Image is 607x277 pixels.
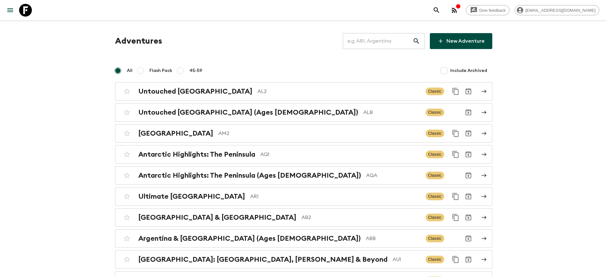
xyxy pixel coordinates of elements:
button: Duplicate for 45-59 [449,211,462,224]
span: Classic [426,193,444,200]
input: e.g. AR1, Argentina [343,32,413,50]
button: Archive [462,85,475,98]
h2: [GEOGRAPHIC_DATA] [138,129,213,138]
span: Classic [426,256,444,263]
h2: Untouched [GEOGRAPHIC_DATA] [138,87,252,96]
p: AQA [366,172,421,179]
span: Classic [426,172,444,179]
span: Classic [426,88,444,95]
span: 45-59 [189,67,202,74]
a: [GEOGRAPHIC_DATA] & [GEOGRAPHIC_DATA]AB2ClassicDuplicate for 45-59Archive [115,208,492,227]
button: Archive [462,169,475,182]
a: Untouched [GEOGRAPHIC_DATA] (Ages [DEMOGRAPHIC_DATA])ALBClassicArchive [115,103,492,122]
h2: [GEOGRAPHIC_DATA]: [GEOGRAPHIC_DATA], [PERSON_NAME] & Beyond [138,255,387,264]
p: AU1 [393,256,421,263]
span: Classic [426,151,444,158]
span: Flash Pack [149,67,172,74]
a: [GEOGRAPHIC_DATA]: [GEOGRAPHIC_DATA], [PERSON_NAME] & BeyondAU1ClassicDuplicate for 45-59Archive [115,250,492,269]
span: Classic [426,130,444,137]
button: Duplicate for 45-59 [449,148,462,161]
h1: Adventures [115,35,162,47]
button: menu [4,4,17,17]
button: Duplicate for 45-59 [449,85,462,98]
button: Archive [462,106,475,119]
button: Archive [462,253,475,266]
a: Argentina & [GEOGRAPHIC_DATA] (Ages [DEMOGRAPHIC_DATA])ABBClassicArchive [115,229,492,248]
a: Ultimate [GEOGRAPHIC_DATA]AR1ClassicDuplicate for 45-59Archive [115,187,492,206]
span: Classic [426,109,444,116]
button: Archive [462,232,475,245]
h2: Antarctic Highlights: The Peninsula (Ages [DEMOGRAPHIC_DATA]) [138,171,361,180]
button: Archive [462,148,475,161]
h2: Ultimate [GEOGRAPHIC_DATA] [138,192,245,201]
button: Archive [462,211,475,224]
a: Untouched [GEOGRAPHIC_DATA]AL2ClassicDuplicate for 45-59Archive [115,82,492,101]
span: [EMAIL_ADDRESS][DOMAIN_NAME] [522,8,599,13]
p: AL2 [257,88,421,95]
h2: [GEOGRAPHIC_DATA] & [GEOGRAPHIC_DATA] [138,213,296,222]
button: Archive [462,127,475,140]
a: Antarctic Highlights: The Peninsula (Ages [DEMOGRAPHIC_DATA])AQAClassicArchive [115,166,492,185]
button: Duplicate for 45-59 [449,190,462,203]
h2: Antarctic Highlights: The Peninsula [138,150,255,159]
p: ABB [366,235,421,242]
button: Archive [462,190,475,203]
button: Duplicate for 45-59 [449,253,462,266]
a: [GEOGRAPHIC_DATA]AM2ClassicDuplicate for 45-59Archive [115,124,492,143]
a: Antarctic Highlights: The PeninsulaAQ1ClassicDuplicate for 45-59Archive [115,145,492,164]
span: Include Archived [450,67,487,74]
p: AM2 [218,130,421,137]
button: search adventures [430,4,443,17]
a: Give feedback [466,5,509,15]
p: AQ1 [260,151,421,158]
p: AB2 [301,214,421,221]
div: [EMAIL_ADDRESS][DOMAIN_NAME] [515,5,599,15]
span: Classic [426,214,444,221]
span: Classic [426,235,444,242]
h2: Argentina & [GEOGRAPHIC_DATA] (Ages [DEMOGRAPHIC_DATA]) [138,234,361,243]
span: All [127,67,133,74]
a: New Adventure [430,33,492,49]
h2: Untouched [GEOGRAPHIC_DATA] (Ages [DEMOGRAPHIC_DATA]) [138,108,358,117]
button: Duplicate for 45-59 [449,127,462,140]
p: ALB [363,109,421,116]
p: AR1 [250,193,421,200]
span: Give feedback [476,8,509,13]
